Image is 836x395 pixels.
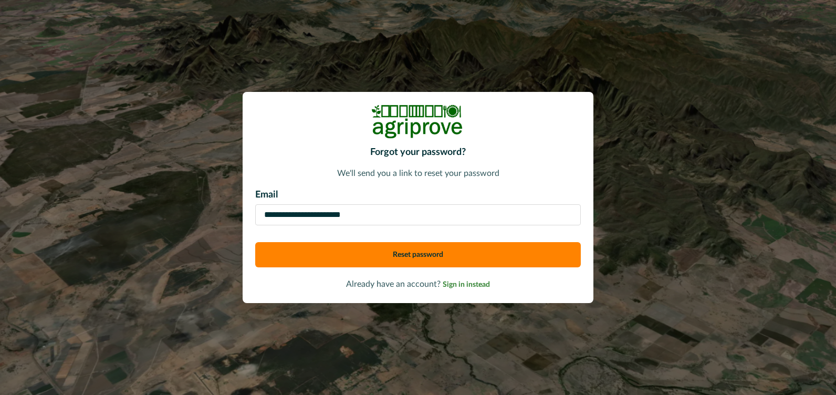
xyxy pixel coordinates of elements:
button: Reset password [255,242,581,267]
p: Email [255,188,581,202]
span: Sign in instead [443,281,490,288]
p: Already have an account? [255,278,581,290]
a: Sign in instead [443,280,490,288]
h2: Forgot your password? [255,147,581,159]
p: We'll send you a link to reset your password [255,167,581,180]
img: Logo Image [371,105,465,139]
